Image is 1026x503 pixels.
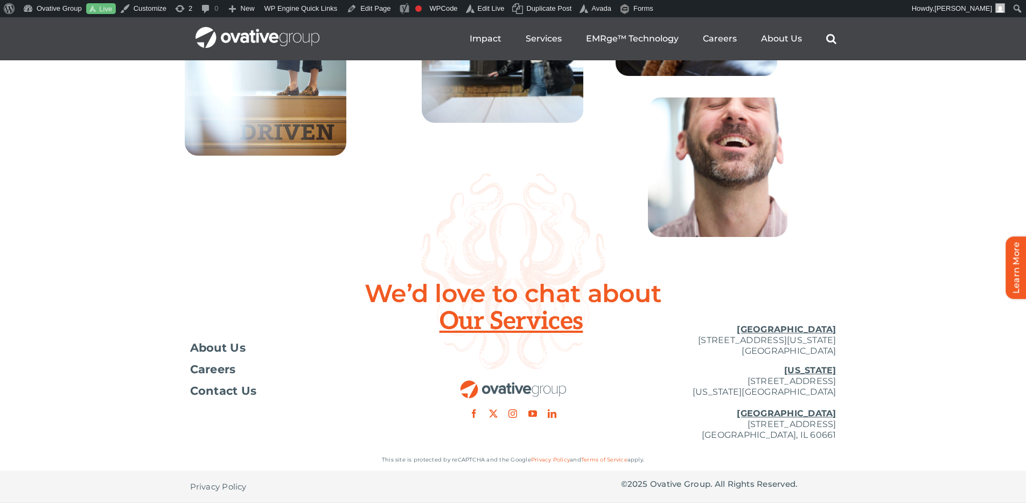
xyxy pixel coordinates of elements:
[703,33,737,44] a: Careers
[190,471,247,503] a: Privacy Policy
[190,386,257,396] span: Contact Us
[470,22,836,56] nav: Menu
[737,408,836,418] u: [GEOGRAPHIC_DATA]
[648,97,788,237] img: Home – Careers 8
[737,324,836,334] u: [GEOGRAPHIC_DATA]
[190,364,236,375] span: Careers
[621,479,836,490] p: © Ovative Group. All Rights Reserved.
[415,5,422,12] div: Focus keyphrase not set
[934,4,992,12] span: [PERSON_NAME]
[470,409,478,418] a: facebook
[190,343,246,353] span: About Us
[459,379,567,389] a: OG_Full_horizontal_RGB
[627,479,648,489] span: 2025
[190,455,836,465] p: This site is protected by reCAPTCHA and the Google and apply.
[531,456,570,463] a: Privacy Policy
[489,409,498,418] a: twitter
[439,308,587,335] span: Our Services
[548,409,556,418] a: linkedin
[526,33,562,44] a: Services
[190,364,406,375] a: Careers
[508,409,517,418] a: instagram
[784,365,836,375] u: [US_STATE]
[190,471,406,503] nav: Footer - Privacy Policy
[621,324,836,357] p: [STREET_ADDRESS][US_STATE] [GEOGRAPHIC_DATA]
[185,48,346,156] img: Home – Careers 3
[190,343,406,396] nav: Footer Menu
[528,409,537,418] a: youtube
[586,33,679,44] a: EMRge™ Technology
[621,365,836,441] p: [STREET_ADDRESS] [US_STATE][GEOGRAPHIC_DATA] [STREET_ADDRESS] [GEOGRAPHIC_DATA], IL 60661
[470,33,501,44] a: Impact
[581,456,627,463] a: Terms of Service
[190,481,247,492] span: Privacy Policy
[196,26,319,36] a: OG_Full_horizontal_WHT
[761,33,802,44] a: About Us
[826,33,836,44] a: Search
[86,3,116,15] a: Live
[190,343,406,353] a: About Us
[190,386,406,396] a: Contact Us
